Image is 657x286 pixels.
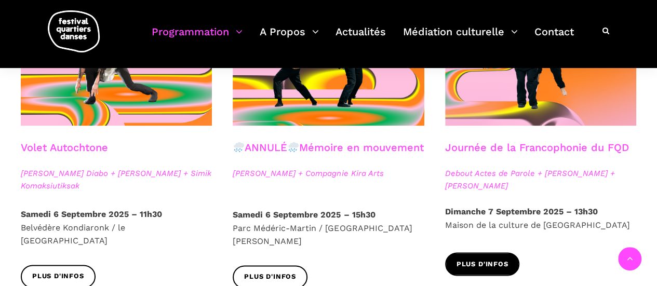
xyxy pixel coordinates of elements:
[260,23,319,53] a: A Propos
[21,208,212,248] p: Belvédère Kondiaronk / le [GEOGRAPHIC_DATA]
[244,271,296,282] span: Plus d'infos
[21,141,108,154] a: Volet Autochtone
[233,208,424,248] p: Parc Médéric-Martin / [GEOGRAPHIC_DATA][PERSON_NAME]
[336,23,386,53] a: Actualités
[32,271,84,282] span: Plus d'infos
[445,207,598,216] strong: Dimanche 7 Septembre 2025 – 13h30
[152,23,243,53] a: Programmation
[21,167,212,192] span: [PERSON_NAME] Diabo + [PERSON_NAME] + Simik Komaksiutiksak
[233,210,375,220] strong: Samedi 6 Septembre 2025 – 15h30
[48,10,100,52] img: logo-fqd-med
[234,142,244,152] img: 🌧️
[457,259,508,270] span: Plus d'infos
[233,167,424,180] span: [PERSON_NAME] + Compagnie Kira Arts
[288,142,299,152] img: 🌧️
[233,141,424,154] a: ANNULÉMémoire en mouvement
[445,252,520,276] a: Plus d'infos
[403,23,518,53] a: Médiation culturelle
[445,167,636,192] span: Debout Actes de Parole + [PERSON_NAME] + [PERSON_NAME]
[445,141,629,154] a: Journée de la Francophonie du FQD
[21,209,162,219] strong: Samedi 6 Septembre 2025 – 11h30
[534,23,574,53] a: Contact
[445,205,636,231] p: Maison de la culture de [GEOGRAPHIC_DATA]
